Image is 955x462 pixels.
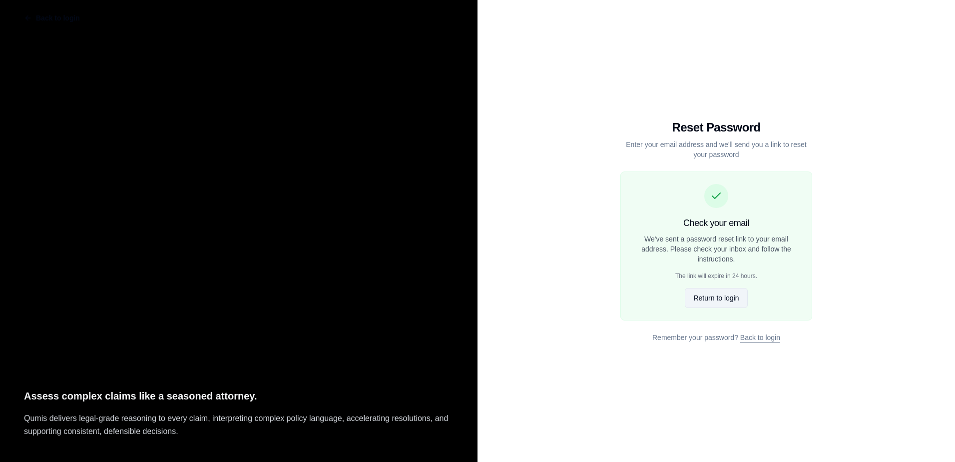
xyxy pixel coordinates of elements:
h1: Reset Password [620,119,812,135]
button: Return to login [685,288,747,308]
button: Back to login [16,8,88,28]
h3: Check your email [683,216,749,230]
p: Remember your password? [620,332,812,342]
p: Assess complex claims like a seasoned attorney. [24,388,454,404]
p: The link will expire in 24 hours. [675,272,757,280]
a: Back to login [740,333,780,341]
p: We've sent a password reset link to your email address. Please check your inbox and follow the in... [633,234,800,264]
p: Qumis delivers legal-grade reasoning to every claim, interpreting complex policy language, accele... [24,412,454,438]
p: Enter your email address and we'll send you a link to reset your password [620,139,812,159]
